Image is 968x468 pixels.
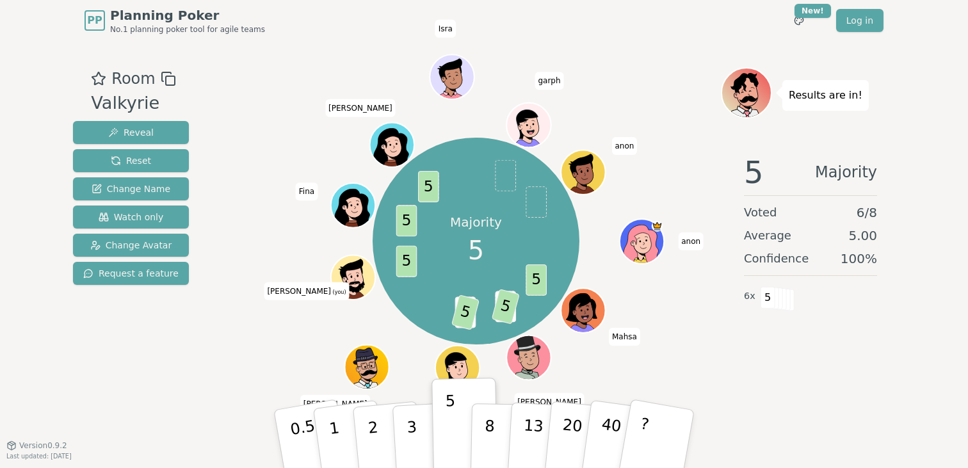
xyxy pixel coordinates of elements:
[111,67,155,90] span: Room
[396,246,417,277] span: 5
[468,231,484,270] span: 5
[264,282,349,300] span: Click to change your name
[514,393,585,411] span: Click to change your name
[609,328,640,346] span: Click to change your name
[455,297,476,328] span: 3
[795,4,831,18] div: New!
[446,392,456,461] p: 5
[108,126,154,139] span: Reveal
[815,157,877,188] span: Majority
[451,295,480,331] span: 5
[857,204,877,222] span: 6 / 8
[744,250,809,268] span: Confidence
[87,13,102,28] span: PP
[450,213,502,231] p: Majority
[652,220,663,231] span: anon is the host
[6,440,67,451] button: Version0.9.2
[296,182,318,200] span: Click to change your name
[92,182,170,195] span: Change Name
[848,227,877,245] span: 5.00
[761,287,775,309] span: 5
[73,177,189,200] button: Change Name
[325,99,396,117] span: Click to change your name
[535,72,563,90] span: Click to change your name
[789,86,862,104] p: Results are in!
[90,239,172,252] span: Change Avatar
[19,440,67,451] span: Version 0.9.2
[73,121,189,144] button: Reveal
[300,395,371,413] span: Click to change your name
[83,267,179,280] span: Request a feature
[73,234,189,257] button: Change Avatar
[526,264,547,296] span: 5
[787,9,811,32] button: New!
[85,6,265,35] a: PPPlanning PokerNo.1 planning poker tool for agile teams
[73,206,189,229] button: Watch only
[496,291,517,323] span: 8
[110,6,265,24] span: Planning Poker
[744,289,755,303] span: 6 x
[91,67,106,90] button: Add as favourite
[73,149,189,172] button: Reset
[110,24,265,35] span: No.1 planning poker tool for agile teams
[111,154,151,167] span: Reset
[611,137,637,155] span: Click to change your name
[396,206,417,237] span: 5
[744,157,764,188] span: 5
[678,232,704,250] span: Click to change your name
[73,262,189,285] button: Request a feature
[331,289,346,295] span: (you)
[492,289,520,325] span: 5
[435,20,456,38] span: Click to change your name
[841,250,877,268] span: 100 %
[332,257,374,298] button: Click to change your avatar
[91,90,175,117] div: Valkyrie
[744,227,791,245] span: Average
[744,204,777,222] span: Voted
[418,171,439,202] span: 5
[836,9,883,32] a: Log in
[6,453,72,460] span: Last updated: [DATE]
[99,211,164,223] span: Watch only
